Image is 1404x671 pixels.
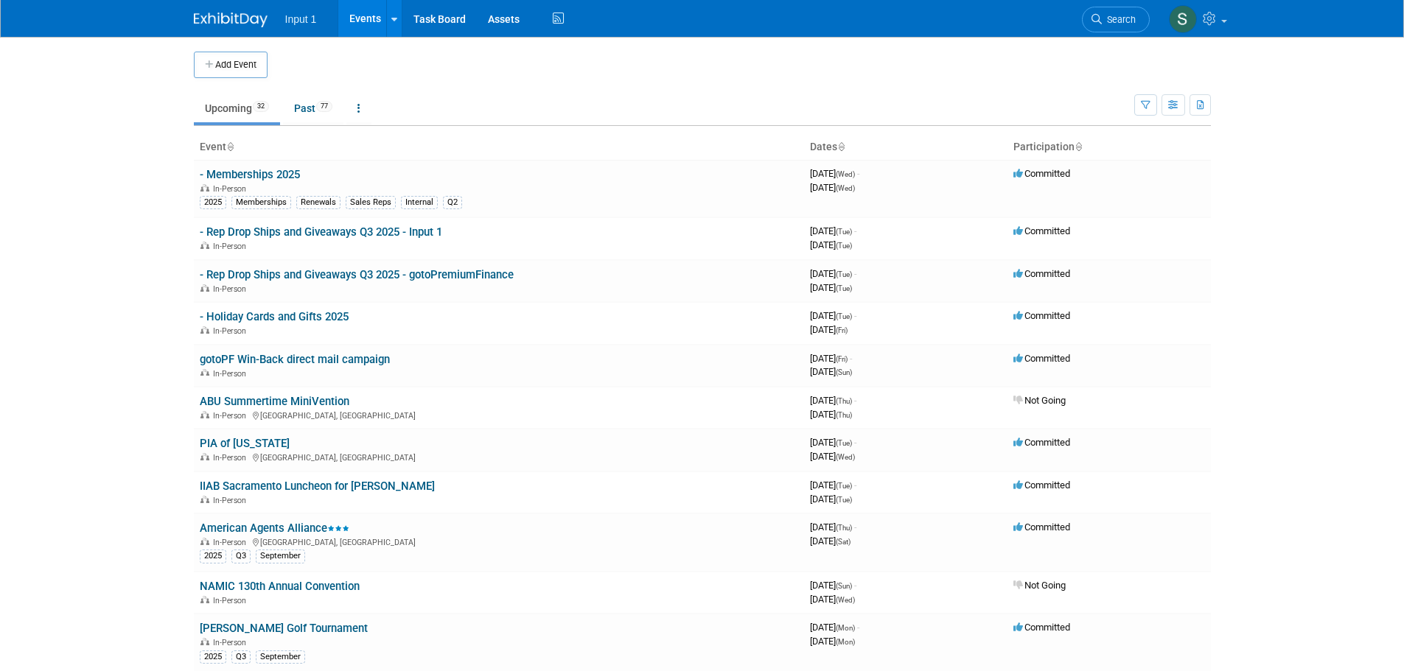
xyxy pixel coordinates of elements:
[810,182,855,193] span: [DATE]
[1013,168,1070,179] span: Committed
[253,101,269,112] span: 32
[213,496,251,505] span: In-Person
[836,538,851,546] span: (Sat)
[810,580,856,591] span: [DATE]
[810,622,859,633] span: [DATE]
[200,538,209,545] img: In-Person Event
[200,369,209,376] img: In-Person Event
[850,353,852,364] span: -
[836,326,848,334] span: (Fri)
[213,369,251,379] span: In-Person
[200,168,300,181] a: - Memberships 2025
[836,184,855,192] span: (Wed)
[836,482,852,490] span: (Tue)
[810,310,856,321] span: [DATE]
[1013,225,1070,236] span: Committed
[836,411,852,419] span: (Thu)
[200,496,209,503] img: In-Person Event
[1013,268,1070,279] span: Committed
[200,650,226,664] div: 2025
[200,409,798,421] div: [GEOGRAPHIC_DATA], [GEOGRAPHIC_DATA]
[443,196,462,209] div: Q2
[854,268,856,279] span: -
[1169,5,1197,33] img: Susan Stout
[213,638,251,647] span: In-Person
[213,326,251,336] span: In-Person
[200,535,798,547] div: [GEOGRAPHIC_DATA], [GEOGRAPHIC_DATA]
[836,270,852,278] span: (Tue)
[231,650,251,664] div: Q3
[857,168,859,179] span: -
[200,184,209,192] img: In-Person Event
[213,184,251,194] span: In-Person
[810,168,859,179] span: [DATE]
[836,284,852,292] span: (Tue)
[194,13,268,27] img: ExhibitDay
[857,622,859,633] span: -
[194,135,804,160] th: Event
[836,242,852,250] span: (Tue)
[200,284,209,292] img: In-Person Event
[810,268,856,279] span: [DATE]
[200,437,290,450] a: PIA of [US_STATE]
[200,521,349,535] a: American Agents Alliance
[1013,310,1070,321] span: Committed
[836,582,852,590] span: (Sun)
[836,355,848,363] span: (Fri)
[200,196,226,209] div: 2025
[200,580,360,593] a: NAMIC 130th Annual Convention
[810,324,848,335] span: [DATE]
[810,493,852,505] span: [DATE]
[810,395,856,406] span: [DATE]
[804,135,1007,160] th: Dates
[401,196,438,209] div: Internal
[810,636,855,647] span: [DATE]
[854,395,856,406] span: -
[213,411,251,421] span: In-Person
[836,170,855,178] span: (Wed)
[194,94,280,122] a: Upcoming32
[837,141,845,152] a: Sort by Start Date
[213,596,251,605] span: In-Person
[1075,141,1082,152] a: Sort by Participation Type
[810,479,856,491] span: [DATE]
[854,225,856,236] span: -
[316,101,332,112] span: 77
[810,239,852,250] span: [DATE]
[1013,395,1066,406] span: Not Going
[1007,135,1211,160] th: Participation
[810,521,856,533] span: [DATE]
[200,225,442,239] a: - Rep Drop Ships and Giveaways Q3 2025 - Input 1
[810,535,851,547] span: [DATE]
[200,479,435,493] a: IIAB Sacramento Luncheon for [PERSON_NAME]
[200,622,368,635] a: [PERSON_NAME] Golf Tournament
[1013,353,1070,364] span: Committed
[810,409,852,420] span: [DATE]
[836,524,852,532] span: (Thu)
[1013,580,1066,591] span: Not Going
[1013,521,1070,533] span: Committed
[285,13,317,25] span: Input 1
[200,638,209,645] img: In-Person Event
[810,594,855,605] span: [DATE]
[836,496,852,504] span: (Tue)
[283,94,343,122] a: Past77
[836,228,852,236] span: (Tue)
[213,242,251,251] span: In-Person
[200,411,209,418] img: In-Person Event
[854,479,856,491] span: -
[200,242,209,249] img: In-Person Event
[836,312,852,320] span: (Tue)
[194,52,268,78] button: Add Event
[226,141,234,152] a: Sort by Event Name
[854,521,856,533] span: -
[213,538,251,547] span: In-Person
[836,453,855,461] span: (Wed)
[200,451,798,463] div: [GEOGRAPHIC_DATA], [GEOGRAPHIC_DATA]
[836,368,852,376] span: (Sun)
[256,650,305,664] div: September
[810,225,856,236] span: [DATE]
[836,596,855,604] span: (Wed)
[1082,7,1150,32] a: Search
[296,196,340,209] div: Renewals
